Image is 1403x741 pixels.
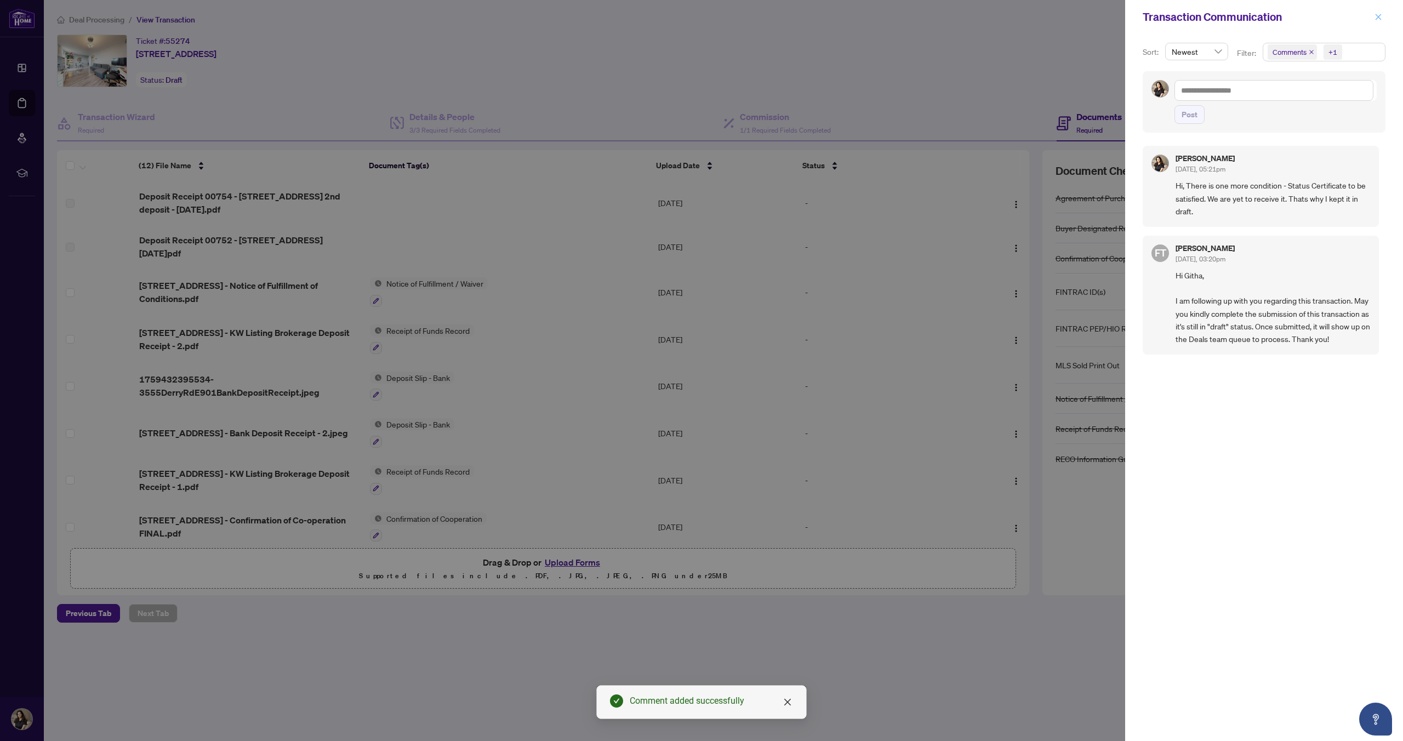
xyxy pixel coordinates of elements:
[630,694,793,708] div: Comment added successfully
[1152,155,1168,172] img: Profile Icon
[1176,244,1235,252] h5: [PERSON_NAME]
[1176,269,1370,346] span: Hi Githa, I am following up with you regarding this transaction. May you kindly complete the subm...
[1152,81,1168,97] img: Profile Icon
[1309,49,1314,55] span: close
[1155,245,1166,260] span: FT
[1143,46,1161,58] p: Sort:
[1328,47,1337,58] div: +1
[1237,47,1258,59] p: Filter:
[782,696,794,708] a: Close
[1176,165,1225,173] span: [DATE], 05:21pm
[1359,703,1392,736] button: Open asap
[1268,44,1317,60] span: Comments
[610,694,623,708] span: check-circle
[1176,255,1225,263] span: [DATE], 03:20pm
[1172,43,1222,60] span: Newest
[1174,105,1205,124] button: Post
[1375,13,1382,21] span: close
[1273,47,1307,58] span: Comments
[1176,179,1370,218] span: Hi, There is one more condition - Status Certificate to be satisfied. We are yet to receive it. T...
[783,698,792,706] span: close
[1176,155,1235,162] h5: [PERSON_NAME]
[1143,9,1371,25] div: Transaction Communication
